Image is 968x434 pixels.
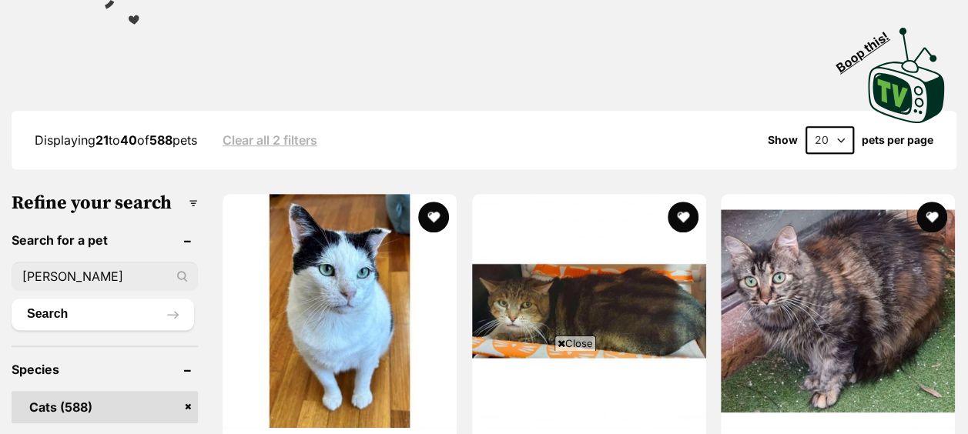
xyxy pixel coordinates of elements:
strong: 588 [149,132,172,148]
button: favourite [916,202,947,232]
span: Displaying to of pets [35,132,197,148]
input: Toby [12,262,198,291]
a: Clear all 2 filters [223,133,317,147]
a: Boop this! [868,14,945,126]
header: Search for a pet [12,233,198,247]
h3: Refine your search [12,192,198,214]
span: Show [768,134,798,146]
img: 4446 - Aadi - Domestic Short Hair (DSH) Cat [223,194,457,428]
button: Search [12,299,194,329]
img: 3349 - Miss Kitty - Domestic Medium Hair Cat [721,194,955,428]
button: favourite [668,202,698,232]
button: favourite [419,202,450,232]
span: Boop this! [833,19,904,75]
strong: 21 [95,132,109,148]
iframe: Advertisement [204,357,765,426]
label: pets per page [862,134,933,146]
img: 1947 - Reggie - Domestic Short Hair Cat [472,194,706,428]
strong: 40 [120,132,137,148]
a: Cats (588) [12,391,198,423]
img: PetRescue TV logo [868,28,945,123]
header: Species [12,362,198,376]
span: Close [554,336,596,351]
